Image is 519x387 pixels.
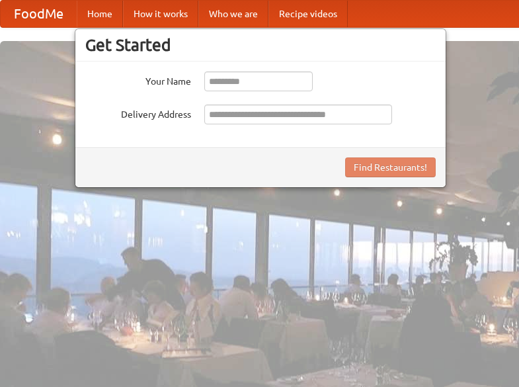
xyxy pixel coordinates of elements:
[345,157,436,177] button: Find Restaurants!
[123,1,198,27] a: How it works
[85,71,191,88] label: Your Name
[77,1,123,27] a: Home
[268,1,348,27] a: Recipe videos
[85,35,436,55] h3: Get Started
[198,1,268,27] a: Who we are
[1,1,77,27] a: FoodMe
[85,105,191,121] label: Delivery Address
